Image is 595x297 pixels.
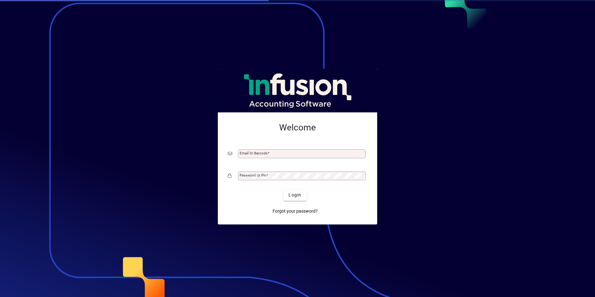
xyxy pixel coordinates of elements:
[270,206,320,217] a: Forgot your password?
[283,190,306,201] button: Login
[240,173,266,177] mat-label: Password or Pin
[240,151,268,155] mat-label: Email or Barcode
[273,208,318,214] span: Forgot your password?
[228,122,367,133] h2: Welcome
[288,192,301,198] span: Login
